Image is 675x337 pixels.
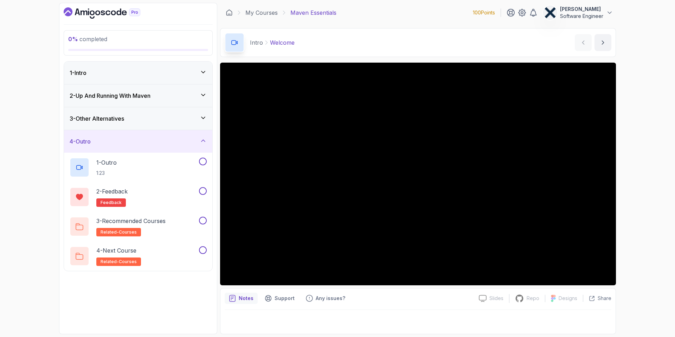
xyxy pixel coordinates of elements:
h3: 4 - Outro [70,137,91,146]
button: 4-Next Courserelated-courses [70,246,207,266]
button: user profile image[PERSON_NAME]Software Engineer [543,6,613,20]
button: notes button [225,293,258,304]
p: 100 Points [473,9,495,16]
h3: 2 - Up And Running With Maven [70,91,150,100]
p: 1 - Outro [96,158,117,167]
button: previous content [575,34,592,51]
button: next content [594,34,611,51]
button: 3-Recommended Coursesrelated-courses [70,217,207,236]
img: user profile image [544,6,557,19]
h3: 3 - Other Alternatives [70,114,124,123]
button: Support button [261,293,299,304]
p: Slides [489,295,503,302]
iframe: 1 - Hi [220,63,616,285]
p: Any issues? [316,295,345,302]
button: 4-Outro [64,130,212,153]
button: 1-Intro [64,62,212,84]
button: 2-Feedbackfeedback [70,187,207,207]
p: Designs [559,295,577,302]
a: Dashboard [64,7,156,19]
h3: 1 - Intro [70,69,86,77]
button: 1-Outro1:23 [70,158,207,177]
p: 2 - Feedback [96,187,128,196]
span: 0 % [68,36,78,43]
button: 3-Other Alternatives [64,107,212,130]
span: related-courses [101,229,137,235]
p: Notes [239,295,253,302]
span: related-courses [101,259,137,265]
p: Share [598,295,611,302]
p: Welcome [270,38,295,47]
button: Share [583,295,611,302]
p: 3 - Recommended Courses [96,217,166,225]
p: [PERSON_NAME] [560,6,603,13]
a: Dashboard [226,9,233,16]
a: My Courses [245,8,278,17]
p: 4 - Next Course [96,246,136,255]
p: 1:23 [96,170,117,177]
span: completed [68,36,107,43]
button: 2-Up And Running With Maven [64,84,212,107]
p: Software Engineer [560,13,603,20]
p: Intro [250,38,263,47]
p: Repo [527,295,539,302]
span: feedback [101,200,122,205]
button: Feedback button [302,293,349,304]
p: Maven Essentials [290,8,336,17]
p: Support [275,295,295,302]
